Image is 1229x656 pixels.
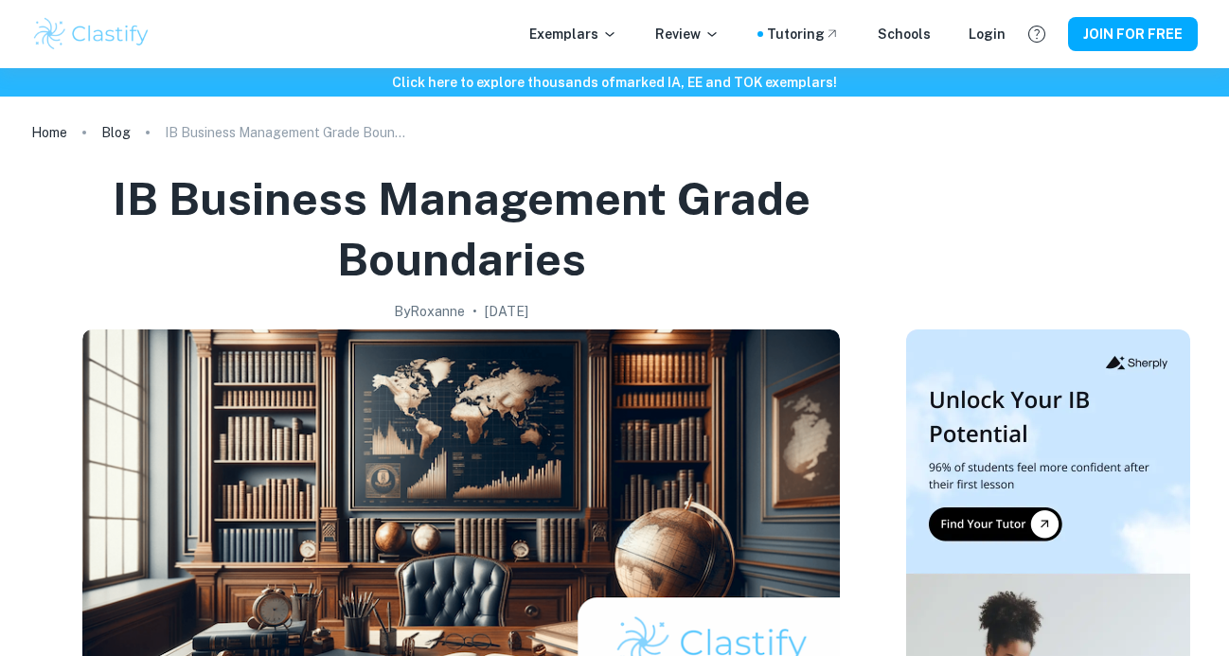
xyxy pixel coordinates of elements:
p: • [472,301,477,322]
a: Blog [101,119,131,146]
h2: [DATE] [485,301,528,322]
p: IB Business Management Grade Boundaries [165,122,411,143]
button: Help and Feedback [1021,18,1053,50]
a: Home [31,119,67,146]
button: JOIN FOR FREE [1068,17,1198,51]
h6: Click here to explore thousands of marked IA, EE and TOK exemplars ! [4,72,1225,93]
p: Exemplars [529,24,617,44]
h1: IB Business Management Grade Boundaries [39,168,883,290]
p: Review [655,24,720,44]
a: Schools [878,24,931,44]
a: Login [969,24,1006,44]
h2: By Roxanne [394,301,465,322]
img: Clastify logo [31,15,151,53]
a: Tutoring [767,24,840,44]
